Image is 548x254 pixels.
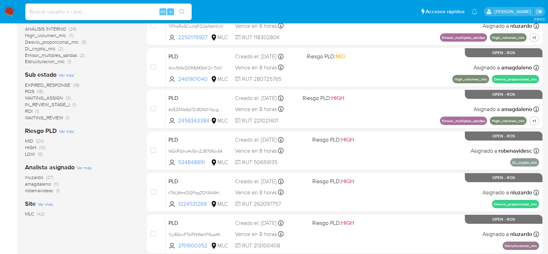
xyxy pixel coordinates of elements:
[169,8,172,15] span: s
[494,8,533,15] p: pablo.ruidiaz@mercadolibre.com
[536,8,543,15] a: Salir
[533,16,545,22] span: 3.163.0
[160,8,166,15] span: Alt
[426,8,464,15] span: Accesos rápidos
[471,9,477,15] a: Notificaciones
[25,7,192,16] input: Buscar usuario o caso...
[175,7,189,17] button: search-icon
